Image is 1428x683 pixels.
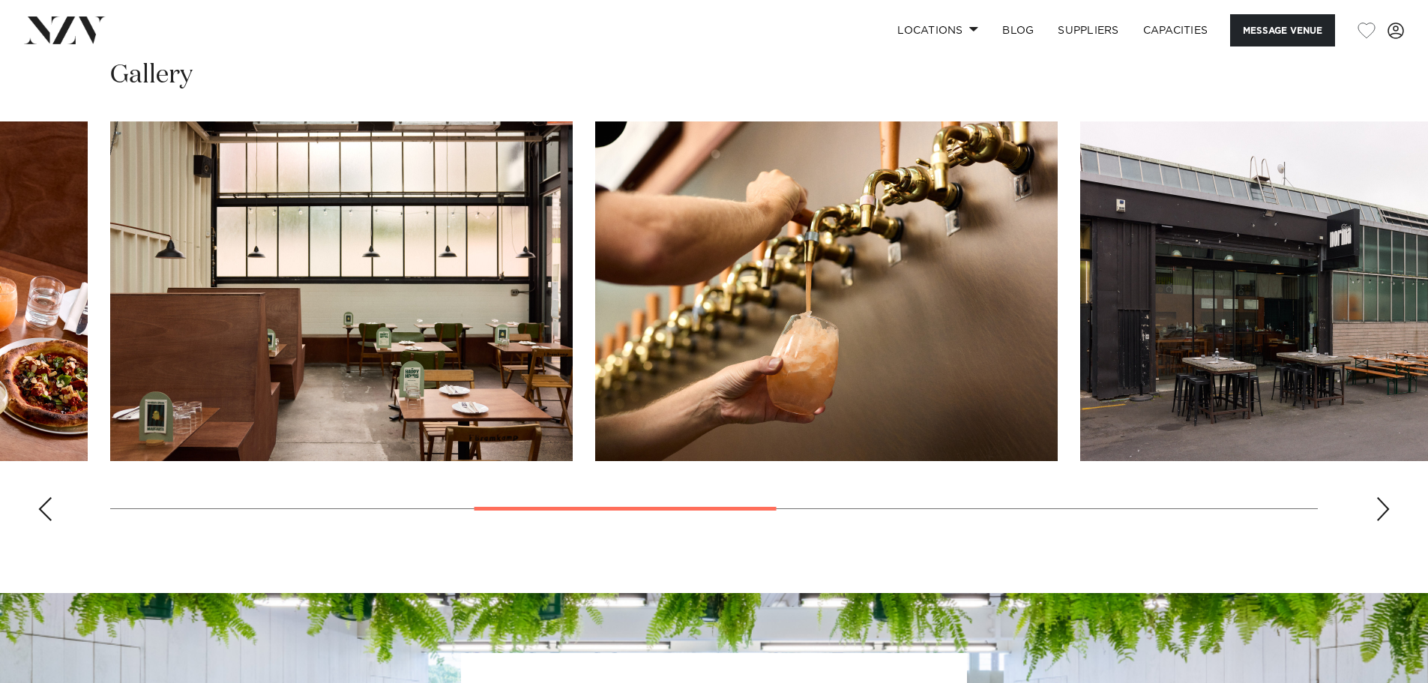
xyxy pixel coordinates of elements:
a: SUPPLIERS [1046,14,1130,46]
a: BLOG [990,14,1046,46]
a: Capacities [1131,14,1220,46]
swiper-slide: 4 / 10 [110,121,573,461]
swiper-slide: 5 / 10 [595,121,1058,461]
a: Locations [885,14,990,46]
img: nzv-logo.png [24,16,106,43]
button: Message Venue [1230,14,1335,46]
h2: Gallery [110,58,193,92]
